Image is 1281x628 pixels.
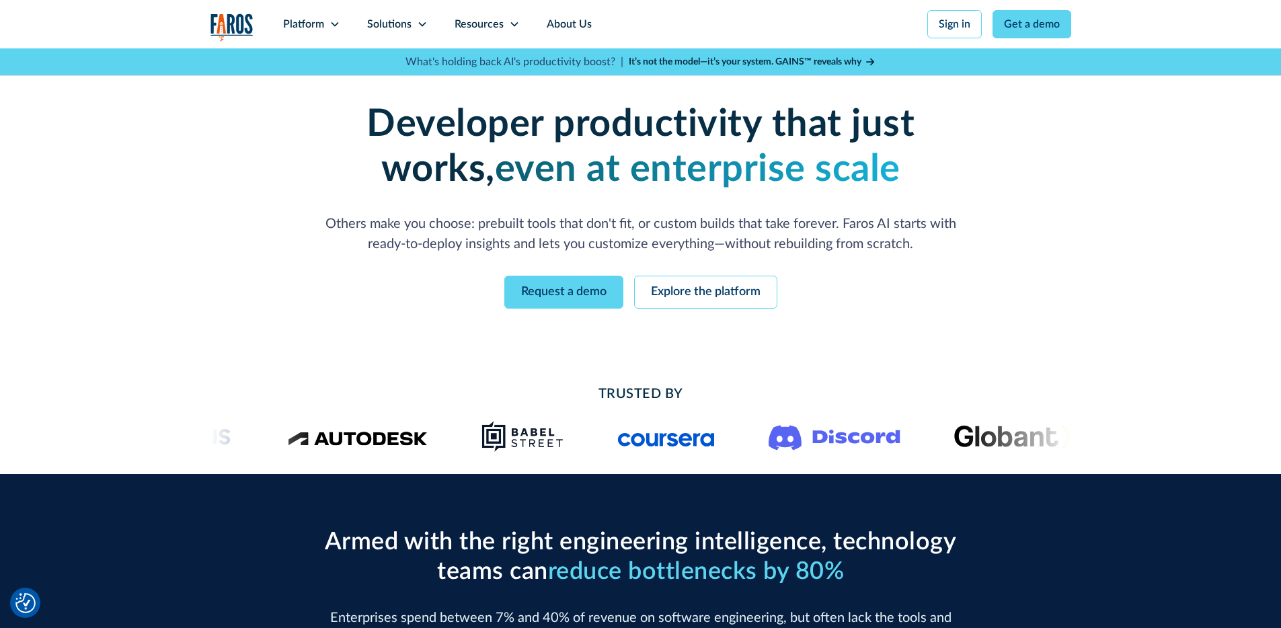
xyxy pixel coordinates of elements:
strong: even at enterprise scale [495,151,900,188]
strong: Developer productivity that just works, [366,106,915,188]
img: Logo of the analytics and reporting company Faros. [210,13,254,41]
p: What's holding back AI's productivity boost? | [405,54,623,70]
a: Explore the platform [634,276,777,309]
div: Resources [455,16,504,32]
a: home [210,13,254,41]
img: Globant's logo [954,424,1079,449]
div: Platform [283,16,324,32]
a: Sign in [927,10,982,38]
a: It’s not the model—it’s your system. GAINS™ reveals why [629,55,876,69]
div: Solutions [367,16,412,32]
p: Others make you choose: prebuilt tools that don't fit, or custom builds that take forever. Faros ... [318,214,964,254]
span: reduce bottlenecks by 80% [548,559,845,584]
a: Get a demo [993,10,1071,38]
a: Request a demo [504,276,623,309]
img: Babel Street logo png [481,420,564,453]
h2: Trusted By [318,384,964,404]
img: Logo of the online learning platform Coursera. [618,426,715,447]
strong: It’s not the model—it’s your system. GAINS™ reveals why [629,57,861,67]
img: Logo of the communication platform Discord. [769,422,900,450]
h2: Armed with the right engineering intelligence, technology teams can [318,528,964,586]
img: Logo of the design software company Autodesk. [288,428,428,446]
img: Revisit consent button [15,593,36,613]
button: Cookie Settings [15,593,36,613]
